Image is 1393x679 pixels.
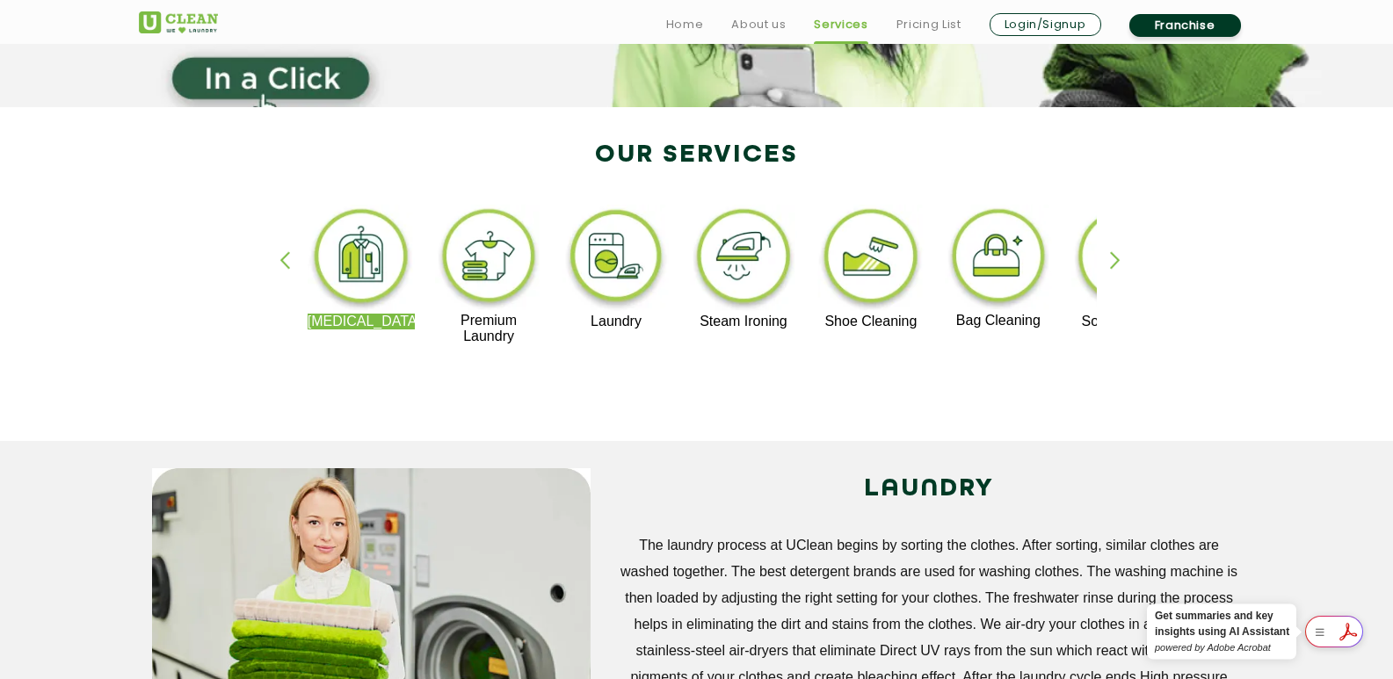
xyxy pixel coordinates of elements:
[690,314,798,329] p: Steam Ironing
[435,313,543,344] p: Premium Laundry
[435,205,543,313] img: premium_laundry_cleaning_11zon.webp
[139,11,218,33] img: UClean Laundry and Dry Cleaning
[817,314,925,329] p: Shoe Cleaning
[896,14,961,35] a: Pricing List
[666,14,704,35] a: Home
[731,14,786,35] a: About us
[990,13,1101,36] a: Login/Signup
[562,205,671,314] img: laundry_cleaning_11zon.webp
[617,468,1242,510] h2: LAUNDRY
[945,205,1053,313] img: bag_cleaning_11zon.webp
[1129,14,1241,37] a: Franchise
[1071,205,1179,314] img: sofa_cleaning_11zon.webp
[945,313,1053,329] p: Bag Cleaning
[817,205,925,314] img: shoe_cleaning_11zon.webp
[690,205,798,314] img: steam_ironing_11zon.webp
[562,314,671,329] p: Laundry
[1071,314,1179,329] p: Sofa Cleaning
[308,205,416,314] img: dry_cleaning_11zon.webp
[814,14,867,35] a: Services
[308,314,416,329] p: [MEDICAL_DATA]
